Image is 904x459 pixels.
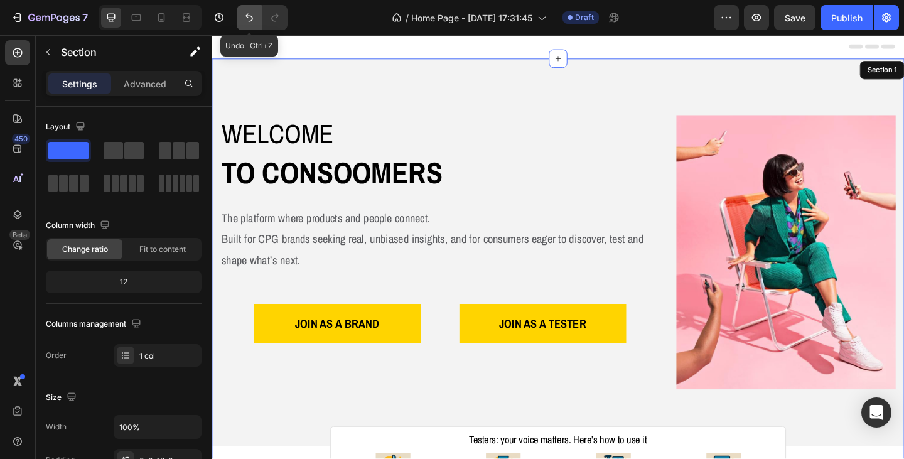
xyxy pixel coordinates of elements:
[48,273,199,291] div: 12
[711,33,748,44] div: Section 1
[774,5,815,30] button: Save
[821,5,873,30] button: Publish
[62,244,108,255] span: Change ratio
[46,421,67,433] div: Width
[411,11,532,24] span: Home Page - [DATE] 17:31:45
[46,119,88,136] div: Layout
[46,316,144,333] div: Columns management
[5,5,94,30] button: 7
[139,350,198,362] div: 1 col
[785,13,805,23] span: Save
[124,77,166,90] p: Advanced
[46,389,79,406] div: Size
[505,87,744,386] img: gempages_578484358860505985-ec09ed8e-e25c-4f11-90a7-a3034778b298.jpg
[139,244,186,255] span: Fit to content
[237,5,288,30] div: Undo/Redo
[269,293,451,335] a: JOIN AS A TESTER
[406,11,409,24] span: /
[313,305,407,322] strong: JOIN AS A TESTER
[139,431,615,448] h2: Testers: your voice matters. Here’s how to use it
[62,77,97,90] p: Settings
[12,134,30,144] div: 450
[114,416,201,438] input: Auto
[861,397,891,428] div: Open Intercom Messenger
[61,45,164,60] p: Section
[575,12,594,23] span: Draft
[46,217,112,234] div: Column width
[82,10,88,25] p: 7
[46,350,67,361] div: Order
[212,35,904,459] iframe: Design area
[831,11,863,24] div: Publish
[9,230,30,240] div: Beta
